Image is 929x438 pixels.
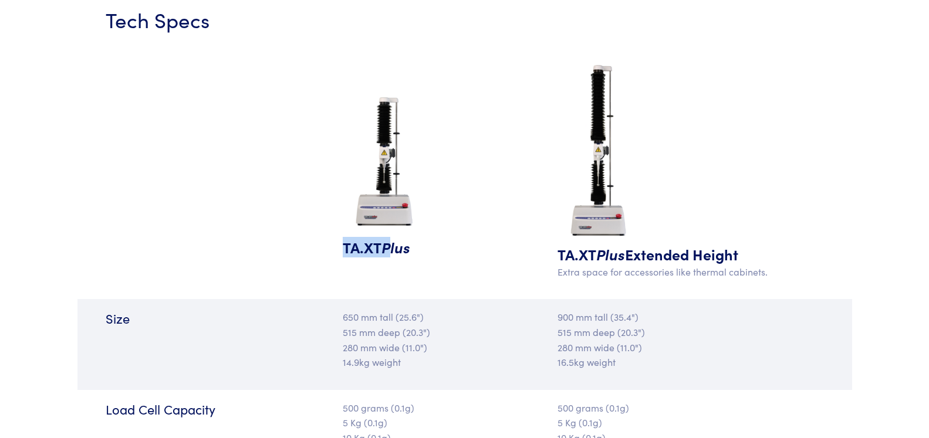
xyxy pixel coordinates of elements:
img: ta-xt-plus-extended-height.jpg [558,59,641,244]
img: ta-xt-plus-analyzer.jpg [343,90,427,237]
h6: Load Cell Capacity [106,400,329,419]
h3: Tech Specs [106,5,329,33]
p: 900 mm tall (35.4") 515 mm deep (20.3") 280 mm wide (11.0") 16.5kg weight [558,310,781,369]
span: Plus [381,237,410,257]
h5: TA.XT [343,237,458,257]
h5: TA.XT Extended Height [558,244,781,264]
p: 650 mm tall (25.6") 515 mm deep (20.3") 280 mm wide (11.0") 14.9kg weight [343,310,458,369]
p: Extra space for accessories like thermal cabinets. [558,264,781,280]
h6: Size [106,310,329,328]
span: Plus [596,244,625,264]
